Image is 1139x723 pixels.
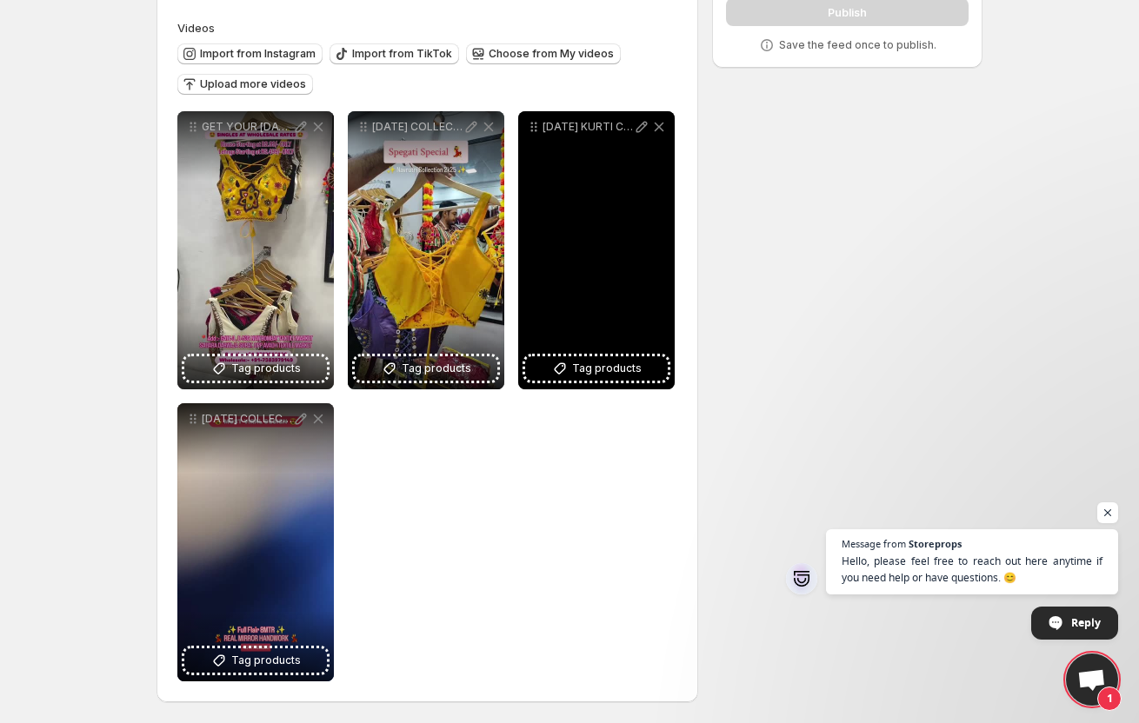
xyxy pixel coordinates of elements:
button: Tag products [184,356,327,381]
p: [DATE] KURTI COLLECTIONS-2025 WhatsApp Us [PHONE_NUMBER] Website wwwrangbhoomiofficialcom [STREET... [543,120,633,134]
div: [DATE] KURTI COLLECTIONS-2025 WhatsApp Us [PHONE_NUMBER] Website wwwrangbhoomiofficialcom [STREET... [518,111,675,389]
span: Tag products [231,652,301,669]
div: [DATE] COLLECTION 2K25 WhatsApp Us [PHONE_NUMBER] Website wwwrangbhoomiofficialcom [STREET_ADDRES... [177,403,334,681]
span: Choose from My videos [489,47,614,61]
p: [DATE] COLLECTION 2K25 WhatsApp Us [PHONE_NUMBER] Website wwwrangbhoomiofficialcom [STREET_ADDRES... [202,412,292,426]
p: Save the feed once to publish. [779,38,936,52]
button: Import from Instagram [177,43,323,64]
div: GET YOUR [DATE] STOCK AT WHOLESALE PRICES WhatsApp Us [PHONE_NUMBER] Owner- 91-7383979149 ECOMMER... [177,111,334,389]
p: GET YOUR [DATE] STOCK AT WHOLESALE PRICES WhatsApp Us [PHONE_NUMBER] Owner- 91-7383979149 ECOMMER... [202,120,292,134]
span: Upload more videos [200,77,306,91]
button: Choose from My videos [466,43,621,64]
button: Tag products [355,356,497,381]
button: Upload more videos [177,74,313,95]
span: Tag products [572,360,642,377]
span: Hello, please feel free to reach out here anytime if you need help or have questions. 😊 [842,553,1102,586]
span: Reply [1071,607,1101,638]
span: Import from TikTok [352,47,452,61]
div: [DATE] COLLECTION 2K25 WhatsApp Us [PHONE_NUMBER] Website wwwrangbhoomiofficialcom [STREET_ADDRES... [348,111,504,389]
p: [DATE] COLLECTION 2K25 WhatsApp Us [PHONE_NUMBER] Website wwwrangbhoomiofficialcom [STREET_ADDRES... [372,120,463,134]
span: Tag products [231,360,301,377]
span: Storeprops [909,539,962,548]
span: 1 [1097,687,1122,711]
button: Import from TikTok [330,43,459,64]
span: Videos [177,21,215,35]
span: Import from Instagram [200,47,316,61]
button: Tag products [184,648,327,673]
a: Open chat [1066,653,1118,706]
span: Tag products [402,360,471,377]
button: Tag products [525,356,668,381]
span: Message from [842,539,906,548]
